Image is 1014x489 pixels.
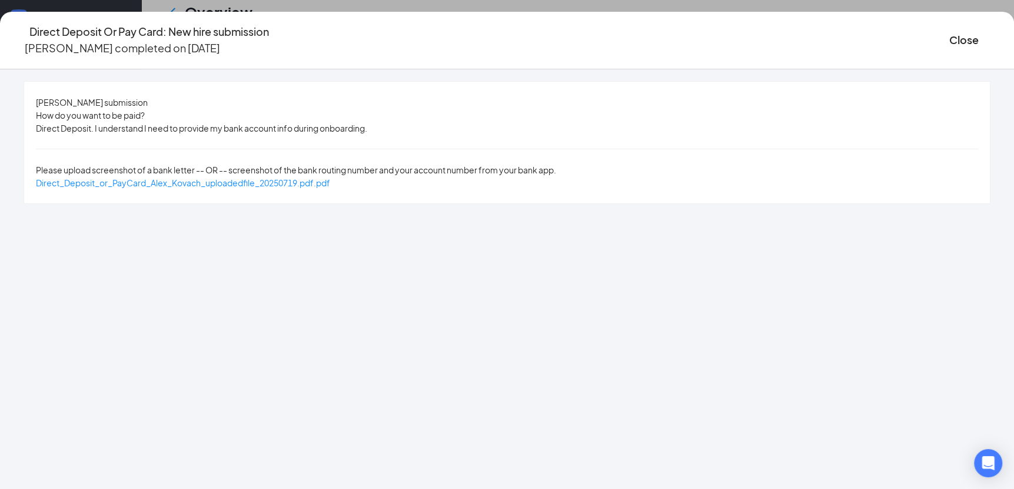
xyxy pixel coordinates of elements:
[974,449,1002,477] div: Open Intercom Messenger
[29,24,269,40] h4: Direct Deposit Or Pay Card: New hire submission
[949,32,979,48] button: Close
[36,110,145,120] span: How do you want to be paid?
[36,165,556,175] span: Please upload screenshot of a bank letter -- OR -- screenshot of the bank routing number and your...
[25,40,220,56] p: [PERSON_NAME] completed on [DATE]
[36,123,367,133] span: Direct Deposit. I understand I need to provide my bank account info during onboarding.
[36,177,330,188] a: Direct_Deposit_or_PayCard_Alex_Kovach_uploadedfile_20250719.pdf.pdf
[36,97,148,108] span: [PERSON_NAME] submission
